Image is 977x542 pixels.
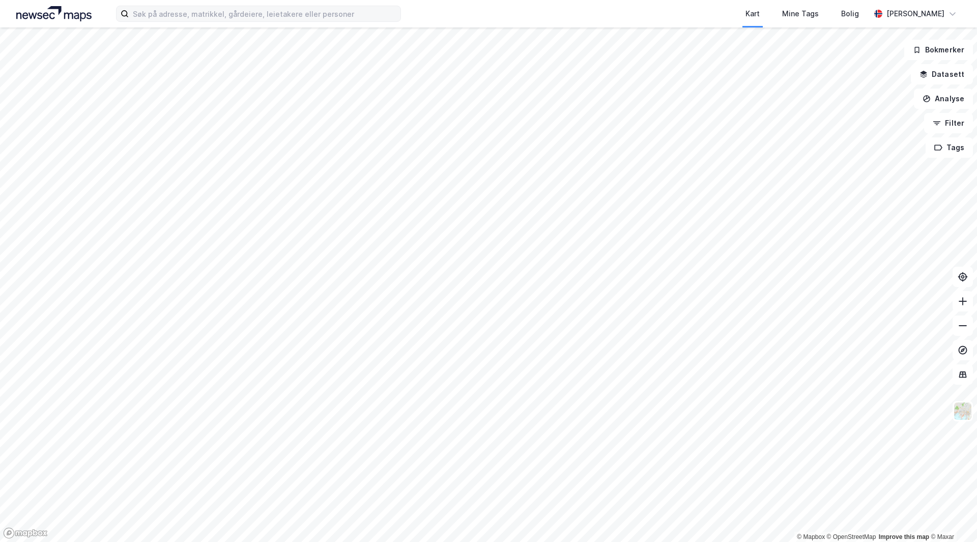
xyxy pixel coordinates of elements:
iframe: Chat Widget [926,493,977,542]
div: Mine Tags [782,8,819,20]
a: Mapbox [797,533,825,540]
button: Filter [924,113,973,133]
div: [PERSON_NAME] [886,8,944,20]
div: Bolig [841,8,859,20]
button: Tags [926,137,973,158]
img: logo.a4113a55bc3d86da70a041830d287a7e.svg [16,6,92,21]
button: Bokmerker [904,40,973,60]
button: Analyse [914,89,973,109]
button: Datasett [911,64,973,84]
input: Søk på adresse, matrikkel, gårdeiere, leietakere eller personer [129,6,400,21]
a: Mapbox homepage [3,527,48,539]
a: OpenStreetMap [827,533,876,540]
div: Kart [745,8,760,20]
a: Improve this map [879,533,929,540]
img: Z [953,402,972,421]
